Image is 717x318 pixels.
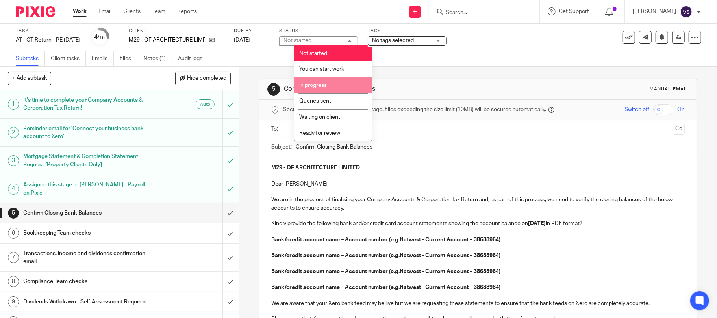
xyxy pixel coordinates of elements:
[196,99,215,109] div: Auto
[152,7,165,15] a: Team
[283,38,311,43] div: Not started
[528,221,546,226] strong: [DATE]
[267,83,280,96] div: 5
[187,75,226,82] span: Hide completed
[279,28,358,34] label: Status
[271,165,360,171] strong: M29 - OF ARCHITECTURE LIMITED
[8,155,19,166] div: 3
[372,38,414,43] span: No tags selected
[8,228,19,239] div: 6
[8,208,19,219] div: 5
[299,51,327,56] span: Not started
[8,184,19,195] div: 4
[633,7,676,15] p: [PERSON_NAME]
[23,248,151,268] h1: Transactions, income and dividends confirmation email
[271,125,280,133] label: To:
[94,33,105,42] div: 4
[368,28,447,34] label: Tags
[234,28,269,34] label: Due by
[129,36,205,44] p: M29 - OF ARCHITECTURE LIMITED
[299,83,327,88] span: In progress
[129,28,224,34] label: Client
[299,114,340,120] span: Waiting on client
[271,220,685,228] p: Kindly provide the following bank and/or credit card account statements showing the account balan...
[8,296,19,307] div: 9
[271,143,292,151] label: Subject:
[299,66,344,72] span: You can start work
[673,123,685,135] button: Cc
[23,94,151,114] h1: It's time to complete your Company Accounts & Corporation Tax Return!
[120,51,137,66] a: Files
[23,296,151,308] h1: Dividends Withdrawn - Self-Assessment Required
[299,98,331,104] span: Queries sent
[16,36,80,44] div: AT - CT Return - PE 31-08-2025
[650,86,689,92] div: Manual email
[283,106,547,114] span: Secure the attachments in this message. Files exceeding the size limit (10MB) will be secured aut...
[271,180,685,188] p: Dear [PERSON_NAME],
[143,51,172,66] a: Notes (1)
[98,7,111,15] a: Email
[8,99,19,110] div: 1
[16,36,80,44] div: AT - CT Return - PE [DATE]
[624,106,649,114] span: Switch off
[23,179,151,199] h1: Assigned this stage to [PERSON_NAME] - Payroll on Pixie
[51,51,86,66] a: Client tasks
[445,9,516,17] input: Search
[16,51,45,66] a: Subtasks
[8,127,19,138] div: 2
[8,252,19,263] div: 7
[8,276,19,287] div: 8
[680,6,693,18] img: svg%3E
[16,6,55,17] img: Pixie
[23,227,151,239] h1: Bookkeeping Team checks
[16,28,80,34] label: Task
[8,72,51,85] button: + Add subtask
[284,85,495,93] h1: Confirm Closing Bank Balances
[559,9,589,14] span: Get Support
[98,35,105,40] small: /16
[23,276,151,287] h1: Compliance Team checks
[271,269,501,274] strong: Bank/credit account name – Account number (e.g.Natwest - Current Account – 38688964)
[123,7,141,15] a: Clients
[299,131,340,136] span: Ready for review
[271,285,501,290] strong: Bank/credit account name – Account number (e.g.Natwest - Current Account – 38688964)
[178,51,208,66] a: Audit logs
[23,207,151,219] h1: Confirm Closing Bank Balances
[234,37,250,43] span: [DATE]
[175,72,231,85] button: Hide completed
[271,196,685,212] p: We are in the process of finalising your Company Accounts & Corporation Tax Return and, as part o...
[177,7,197,15] a: Reports
[271,300,685,307] p: We are aware that your Xero bank feed may be live but we are requesting these statements to ensur...
[92,51,114,66] a: Emails
[677,106,685,114] span: On
[23,123,151,143] h1: Reminder email for 'Connect your business bank account to Xero'
[23,151,151,171] h1: Mortgage Statement & Completion Statement Request [Property Clients Only]
[271,253,501,258] strong: Bank/credit account name – Account number (e.g.Natwest - Current Account – 38688964)
[271,237,501,243] strong: Bank/credit account name – Account number (e.g.Natwest - Current Account – 38688964)
[73,7,87,15] a: Work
